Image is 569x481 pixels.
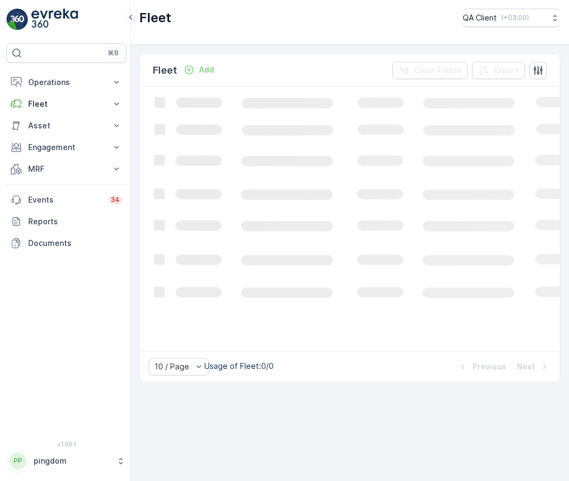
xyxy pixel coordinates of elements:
button: Next [516,360,551,373]
p: Operations [28,77,105,88]
div: PP [9,452,27,470]
button: Export [472,62,525,79]
p: Previous [473,361,506,372]
button: Add [179,63,218,76]
a: Reports [7,211,126,232]
p: Fleet [139,9,171,27]
p: Export [494,65,519,76]
button: Asset [7,115,126,136]
button: Operations [7,71,126,93]
button: PPpingdom [7,450,126,472]
button: MRF [7,158,126,180]
p: Engagement [28,142,105,153]
button: Engagement [7,136,126,158]
p: MRF [28,164,105,174]
p: Add [199,64,214,75]
button: QA Client(+03:00) [463,9,560,27]
p: Reports [28,216,122,227]
p: ⌘B [108,49,119,57]
p: Fleet [28,99,105,109]
p: Clear Filters [414,65,461,76]
p: pingdom [34,456,111,466]
p: 34 [111,196,120,204]
p: Events [28,194,102,205]
p: Fleet [153,63,177,78]
button: Previous [456,360,507,373]
img: logo_light-DOdMpM7g.png [31,9,78,30]
p: Asset [28,120,105,131]
p: Next [517,361,535,372]
img: logo [7,9,28,30]
p: QA Client [463,12,497,23]
p: ( +03:00 ) [501,14,529,22]
a: Events34 [7,189,126,211]
a: Documents [7,232,126,254]
button: Fleet [7,93,126,115]
span: v 1.50.1 [7,441,126,447]
p: Documents [28,238,122,249]
p: Usage of Fleet : 0/0 [204,361,274,372]
button: Clear Filters [392,62,468,79]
